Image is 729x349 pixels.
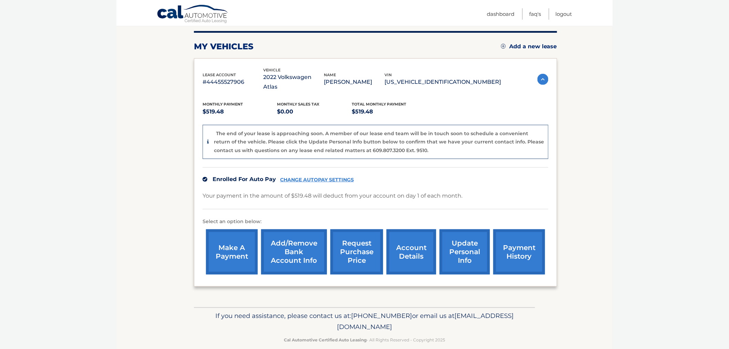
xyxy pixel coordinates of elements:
[324,72,336,77] span: name
[324,77,384,87] p: [PERSON_NAME]
[198,336,531,343] p: - All Rights Reserved - Copyright 2025
[387,229,436,275] a: account details
[284,337,367,342] strong: Cal Automotive Certified Auto Leasing
[352,107,427,117] p: $519.48
[213,176,276,182] span: Enrolled For Auto Pay
[330,229,383,275] a: request purchase price
[280,177,354,183] a: CHANGE AUTOPAY SETTINGS
[203,72,236,77] span: lease account
[157,4,229,24] a: Cal Automotive
[501,44,506,49] img: add.svg
[384,77,501,87] p: [US_VEHICLE_IDENTIFICATION_NUMBER]
[206,229,258,275] a: make a payment
[556,8,572,20] a: Logout
[203,107,277,117] p: $519.48
[203,177,207,182] img: check.svg
[263,72,324,92] p: 2022 Volkswagen Atlas
[351,312,412,320] span: [PHONE_NUMBER]
[384,72,392,77] span: vin
[440,229,490,275] a: update personal info
[337,312,514,331] span: [EMAIL_ADDRESS][DOMAIN_NAME]
[203,102,243,107] span: Monthly Payment
[198,310,531,332] p: If you need assistance, please contact us at: or email us at
[537,74,548,85] img: accordion-active.svg
[493,229,545,275] a: payment history
[487,8,514,20] a: Dashboard
[203,191,462,201] p: Your payment in the amount of $519.48 will deduct from your account on day 1 of each month.
[263,68,280,72] span: vehicle
[261,229,327,275] a: Add/Remove bank account info
[501,43,557,50] a: Add a new lease
[194,41,254,52] h2: my vehicles
[277,102,320,107] span: Monthly sales Tax
[277,107,352,117] p: $0.00
[352,102,406,107] span: Total Monthly Payment
[203,77,263,87] p: #44455527906
[529,8,541,20] a: FAQ's
[203,218,548,226] p: Select an option below:
[214,130,544,153] p: The end of your lease is approaching soon. A member of our lease end team will be in touch soon t...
